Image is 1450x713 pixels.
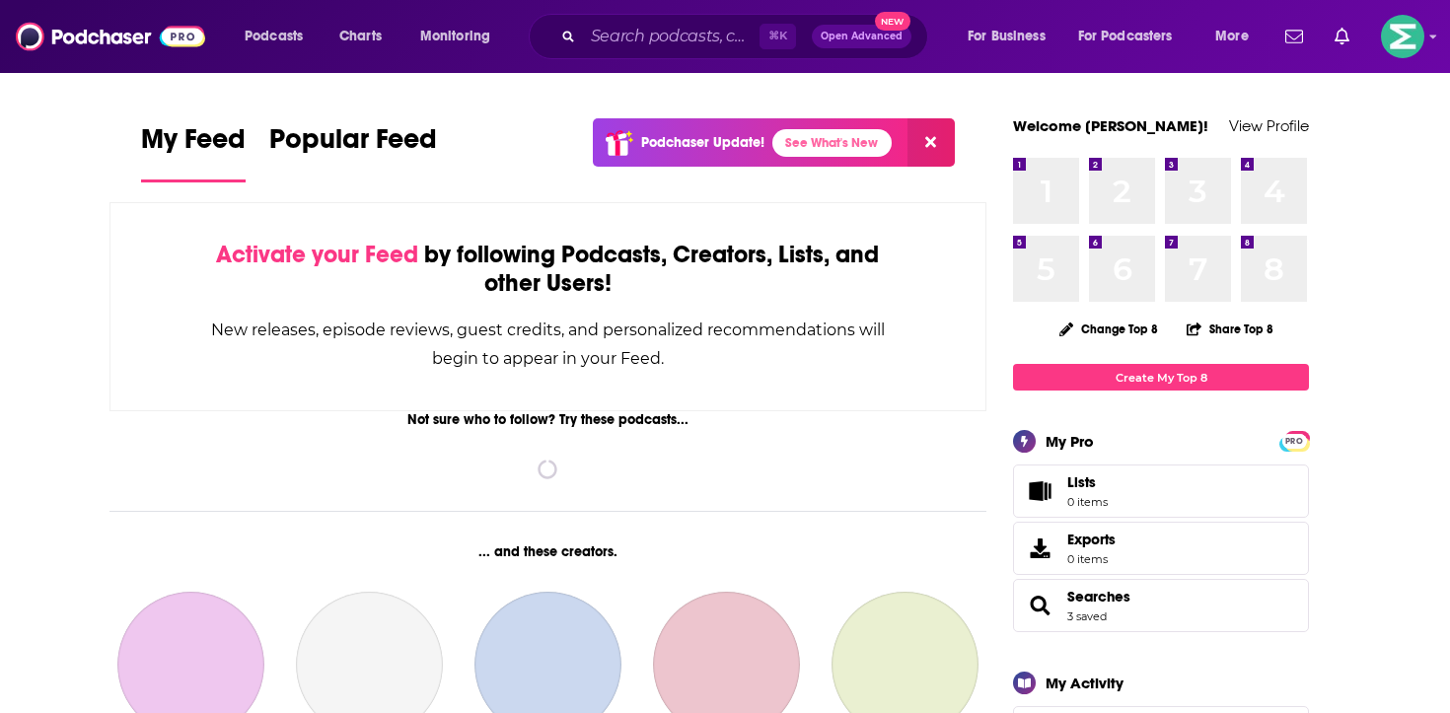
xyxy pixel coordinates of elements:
[1067,552,1116,566] span: 0 items
[1186,310,1274,348] button: Share Top 8
[772,129,892,157] a: See What's New
[1013,464,1309,518] a: Lists
[1020,477,1059,505] span: Lists
[1020,592,1059,619] a: Searches
[1046,432,1094,451] div: My Pro
[954,21,1070,52] button: open menu
[420,23,490,50] span: Monitoring
[1013,579,1309,632] span: Searches
[1067,588,1130,606] a: Searches
[1282,434,1306,449] span: PRO
[641,134,764,151] p: Podchaser Update!
[812,25,911,48] button: Open AdvancedNew
[875,12,910,31] span: New
[1067,609,1107,623] a: 3 saved
[1065,21,1201,52] button: open menu
[326,21,394,52] a: Charts
[547,14,947,59] div: Search podcasts, credits, & more...
[209,241,887,298] div: by following Podcasts, Creators, Lists, and other Users!
[1327,20,1357,53] a: Show notifications dropdown
[1013,364,1309,391] a: Create My Top 8
[1229,116,1309,135] a: View Profile
[1067,531,1116,548] span: Exports
[1381,15,1424,58] img: User Profile
[1048,317,1170,341] button: Change Top 8
[1046,674,1124,692] div: My Activity
[1201,21,1273,52] button: open menu
[1067,473,1096,491] span: Lists
[968,23,1046,50] span: For Business
[1215,23,1249,50] span: More
[1067,495,1108,509] span: 0 items
[1381,15,1424,58] button: Show profile menu
[1381,15,1424,58] span: Logged in as LKassela
[821,32,903,41] span: Open Advanced
[141,122,246,168] span: My Feed
[16,18,205,55] img: Podchaser - Follow, Share and Rate Podcasts
[109,411,986,428] div: Not sure who to follow? Try these podcasts...
[245,23,303,50] span: Podcasts
[1282,433,1306,448] a: PRO
[1277,20,1311,53] a: Show notifications dropdown
[269,122,437,168] span: Popular Feed
[1020,535,1059,562] span: Exports
[1067,473,1108,491] span: Lists
[760,24,796,49] span: ⌘ K
[269,122,437,182] a: Popular Feed
[339,23,382,50] span: Charts
[1013,116,1208,135] a: Welcome [PERSON_NAME]!
[583,21,760,52] input: Search podcasts, credits, & more...
[109,543,986,560] div: ... and these creators.
[1078,23,1173,50] span: For Podcasters
[141,122,246,182] a: My Feed
[1013,522,1309,575] a: Exports
[209,316,887,373] div: New releases, episode reviews, guest credits, and personalized recommendations will begin to appe...
[216,240,418,269] span: Activate your Feed
[406,21,516,52] button: open menu
[231,21,328,52] button: open menu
